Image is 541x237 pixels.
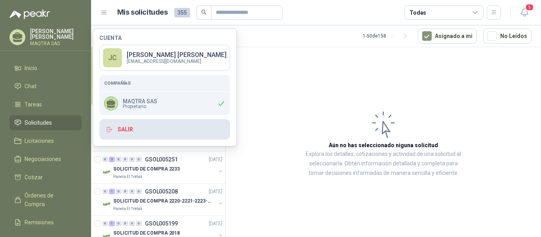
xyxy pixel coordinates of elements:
a: 0 1 0 0 0 0 GSOL005208[DATE] Company LogoSOLICITUD DE COMPRA 2220-2221-2223-2224Panela El Trébol [102,187,224,212]
img: Company Logo [102,199,112,209]
div: 1 - 50 de 158 [363,30,411,42]
span: Negociaciones [25,155,61,163]
div: 0 [129,157,135,162]
div: 0 [122,189,128,194]
p: SOLICITUD DE COMPRA 2220-2221-2223-2224 [113,197,212,205]
p: Explora los detalles, cotizaciones y actividad de una solicitud al seleccionarla. Obtén informaci... [305,150,462,178]
span: Solicitudes [25,118,52,127]
span: Licitaciones [25,137,54,145]
div: 0 [122,157,128,162]
div: 0 [116,157,122,162]
span: Órdenes de Compra [25,191,74,209]
div: JC [103,48,122,67]
p: [PERSON_NAME] [PERSON_NAME] [127,52,227,58]
div: 0 [102,157,108,162]
div: 0 [136,189,142,194]
span: Tareas [25,100,42,109]
button: Salir [99,119,230,140]
a: 0 2 0 0 0 0 GSOL005251[DATE] Company LogoSOLICITUD DE COMPRA 2233Panela El Trébol [102,155,224,180]
a: Solicitudes [10,115,82,130]
p: MAQTRA SAS [123,99,157,104]
div: Todas [410,8,426,17]
h4: Cuenta [99,35,230,41]
button: No Leídos [483,28,531,44]
div: 0 [136,221,142,226]
p: Panela El Trébol [113,206,142,212]
a: Negociaciones [10,152,82,167]
div: 0 [102,189,108,194]
p: GSOL005208 [145,189,178,194]
p: [DATE] [209,220,222,228]
h5: Compañías [104,80,225,87]
p: [DATE] [209,156,222,163]
img: Logo peakr [10,9,50,19]
p: [DATE] [209,188,222,195]
span: Propietario [123,104,157,109]
p: GSOL005199 [145,221,178,226]
a: Tareas [10,97,82,112]
span: 5 [525,4,534,11]
a: Inicio [10,61,82,76]
p: SOLICITUD DE COMPRA 2018 [113,229,180,237]
p: GSOL005251 [145,157,178,162]
h3: Aún no has seleccionado niguna solicitud [329,141,438,150]
a: JC[PERSON_NAME] [PERSON_NAME][EMAIL_ADDRESS][DOMAIN_NAME] [99,45,230,71]
div: 0 [116,221,122,226]
span: Chat [25,82,36,91]
p: SOLICITUD DE COMPRA 2233 [113,165,180,173]
img: Company Logo [102,167,112,177]
a: Chat [10,79,82,94]
span: Cotizar [25,173,43,182]
div: 0 [129,221,135,226]
span: Inicio [25,64,37,72]
p: [PERSON_NAME] [PERSON_NAME] [30,28,82,40]
span: search [201,9,207,15]
a: Órdenes de Compra [10,188,82,212]
a: Remisiones [10,215,82,230]
h1: Mis solicitudes [117,7,168,18]
div: 0 [129,189,135,194]
div: MAQTRA SASPropietario [99,92,230,115]
div: 1 [109,221,115,226]
button: 5 [517,6,531,20]
span: 355 [174,8,190,17]
a: Cotizar [10,170,82,185]
div: 0 [122,221,128,226]
div: 1 [109,189,115,194]
div: 2 [109,157,115,162]
span: Remisiones [25,218,54,227]
div: 0 [136,157,142,162]
button: Asignado a mi [418,28,477,44]
p: Panela El Trébol [113,174,142,180]
p: MAQTRA SAS [30,41,82,46]
div: 0 [116,189,122,194]
a: Licitaciones [10,133,82,148]
div: 0 [102,221,108,226]
p: [EMAIL_ADDRESS][DOMAIN_NAME] [127,59,227,64]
